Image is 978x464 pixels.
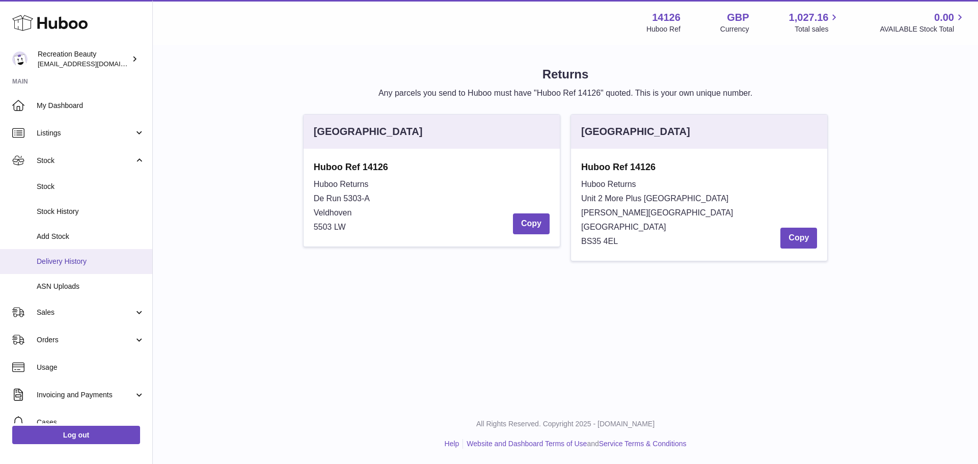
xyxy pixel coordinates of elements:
span: 1,027.16 [789,11,829,24]
span: Invoicing and Payments [37,390,134,400]
span: My Dashboard [37,101,145,111]
span: De Run 5303-A [314,194,370,203]
strong: Huboo Ref 14126 [314,161,550,173]
h1: Returns [169,66,962,83]
span: Huboo Returns [314,180,369,188]
li: and [463,439,686,449]
span: 5503 LW [314,223,346,231]
div: Currency [720,24,749,34]
span: Sales [37,308,134,317]
strong: 14126 [652,11,681,24]
span: Listings [37,128,134,138]
div: Huboo Ref [646,24,681,34]
button: Copy [780,228,817,249]
span: [GEOGRAPHIC_DATA] [581,223,666,231]
a: Service Terms & Conditions [599,440,687,448]
span: Stock [37,182,145,192]
a: 0.00 AVAILABLE Stock Total [880,11,966,34]
button: Copy [513,213,550,234]
span: Veldhoven [314,208,352,217]
p: All Rights Reserved. Copyright 2025 - [DOMAIN_NAME] [161,419,970,429]
div: [GEOGRAPHIC_DATA] [314,125,423,139]
span: ASN Uploads [37,282,145,291]
span: AVAILABLE Stock Total [880,24,966,34]
span: Orders [37,335,134,345]
div: Recreation Beauty [38,49,129,69]
a: 1,027.16 Total sales [789,11,840,34]
strong: GBP [727,11,749,24]
strong: Huboo Ref 14126 [581,161,817,173]
span: Usage [37,363,145,372]
a: Log out [12,426,140,444]
p: Any parcels you send to Huboo must have "Huboo Ref 14126" quoted. This is your own unique number. [169,88,962,99]
span: Unit 2 More Plus [GEOGRAPHIC_DATA] [581,194,728,203]
span: Huboo Returns [581,180,636,188]
img: internalAdmin-14126@internal.huboo.com [12,51,28,67]
span: [EMAIL_ADDRESS][DOMAIN_NAME] [38,60,150,68]
div: [GEOGRAPHIC_DATA] [581,125,690,139]
span: Stock [37,156,134,166]
span: BS35 4EL [581,237,618,245]
a: Help [445,440,459,448]
span: Cases [37,418,145,427]
span: 0.00 [934,11,954,24]
a: Website and Dashboard Terms of Use [467,440,587,448]
span: [PERSON_NAME][GEOGRAPHIC_DATA] [581,208,733,217]
span: Add Stock [37,232,145,241]
span: Delivery History [37,257,145,266]
span: Stock History [37,207,145,216]
span: Total sales [795,24,840,34]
